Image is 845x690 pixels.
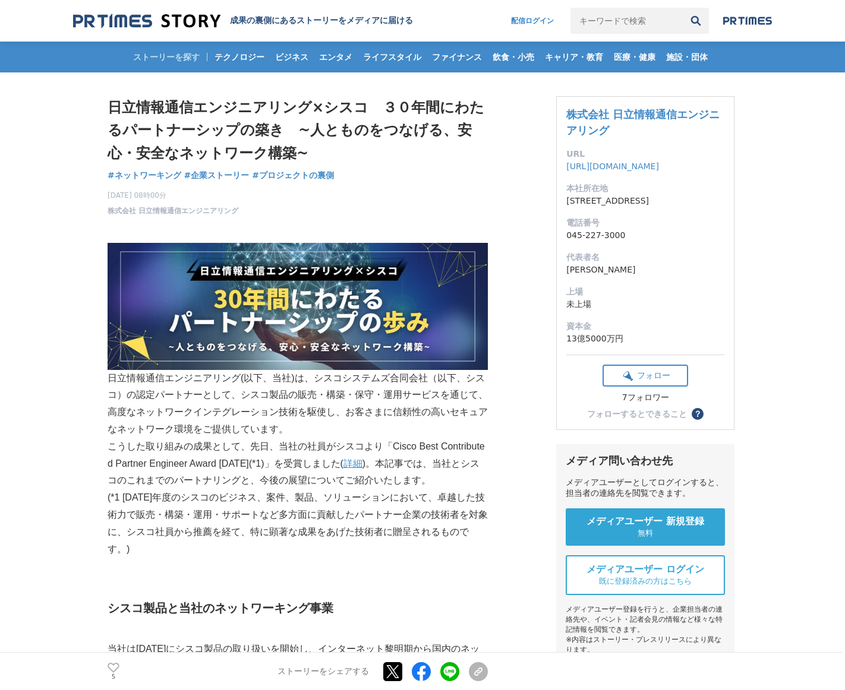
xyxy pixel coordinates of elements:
[566,320,724,333] dt: 資本金
[488,42,539,72] a: 飲食・小売
[499,8,566,34] a: 配信ログイン
[566,264,724,276] dd: [PERSON_NAME]
[587,410,687,418] div: フォローするとできること
[210,52,269,62] span: テクノロジー
[566,555,725,595] a: メディアユーザー ログイン 既に登録済みの方はこちら
[108,243,488,438] p: 日立情報通信エンジニアリング(以下、当社)は、シスコシステムズ合同会社（以下、シスコ）の認定パートナーとして、シスコ製品の販売・構築・保守・運用サービスを通じて、高度なネットワークインテグレーシ...
[108,96,488,164] h1: 日立情報通信エンジニアリング×シスコ ３０年間にわたるパートナーシップの築き ~人とものをつなげる、安心・安全なネットワーク構築~
[566,251,724,264] dt: 代表者名
[108,674,119,680] p: 5
[427,42,487,72] a: ファイナンス
[427,52,487,62] span: ファイナンス
[278,666,369,677] p: ストーリーをシェアする
[566,298,724,311] dd: 未上場
[570,8,683,34] input: キーワードで検索
[252,170,334,181] span: #プロジェクトの裏側
[566,108,720,137] a: 株式会社 日立情報通信エンジニアリング
[661,42,712,72] a: 施設・団体
[566,148,724,160] dt: URL
[252,169,334,182] a: #プロジェクトの裏側
[587,515,704,528] span: メディアユーザー 新規登録
[603,393,688,403] div: 7フォロワー
[603,365,688,387] button: フォロー
[108,599,488,618] h2: シスコ製品と当社のネットワーキング事業
[358,52,426,62] span: ライフスタイル
[566,477,725,499] div: メディアユーザーとしてログインすると、担当者の連絡先を閲覧できます。
[108,243,488,370] img: thumbnail_291a6e60-8c83-11f0-9d6d-a329db0dd7a1.png
[566,195,724,207] dd: [STREET_ADDRESS]
[683,8,709,34] button: 検索
[587,564,704,576] span: メディアユーザー ログイン
[692,408,704,420] button: ？
[230,15,413,26] h2: 成果の裏側にあるストーリーをメディアに届ける
[73,13,413,29] a: 成果の裏側にあるストーリーをメディアに届ける 成果の裏側にあるストーリーをメディアに届ける
[609,52,660,62] span: 医療・健康
[566,229,724,242] dd: 045-227-3000
[108,190,238,201] span: [DATE] 08時00分
[566,454,725,468] div: メディア問い合わせ先
[566,286,724,298] dt: 上場
[661,52,712,62] span: 施設・団体
[184,169,250,182] a: #企業ストーリー
[566,182,724,195] dt: 本社所在地
[358,42,426,72] a: ライフスタイル
[314,52,357,62] span: エンタメ
[566,508,725,546] a: メディアユーザー 新規登録 無料
[566,604,725,655] div: メディアユーザー登録を行うと、企業担当者の連絡先や、イベント・記者会見の情報など様々な特記情報を閲覧できます。 ※内容はストーリー・プレスリリースにより異なります。
[566,333,724,345] dd: 13億5000万円
[108,438,488,489] p: こうした取り組みの成果として、先日、当社の社員がシスコより「Cisco Best Contributed Partner Engineer Award [DATE](*1)」を受賞しました( )...
[184,170,250,181] span: #企業ストーリー
[723,16,772,26] img: prtimes
[73,13,220,29] img: 成果の裏側にあるストーリーをメディアに届ける
[566,217,724,229] dt: 電話番号
[599,576,692,587] span: 既に登録済みの方はこちら
[540,42,608,72] a: キャリア・教育
[108,205,238,216] a: 株式会社 日立情報通信エンジニアリング
[488,52,539,62] span: 飲食・小売
[270,52,313,62] span: ビジネス
[108,170,181,181] span: #ネットワーキング
[314,42,357,72] a: エンタメ
[566,162,659,171] a: [URL][DOMAIN_NAME]
[108,169,181,182] a: #ネットワーキング
[210,42,269,72] a: テクノロジー
[638,528,653,539] span: 無料
[108,641,488,675] p: 当社は[DATE]にシスコ製品の取り扱いを開始し、インターネット黎明期から国内のネットワーキング事業を支えてきました。
[270,42,313,72] a: ビジネス
[343,458,362,469] a: 詳細
[540,52,608,62] span: キャリア・教育
[693,410,702,418] span: ？
[609,42,660,72] a: 医療・健康
[108,489,488,558] p: (*1 [DATE]年度のシスコのビジネス、案件、製品、ソリューションにおいて、卓越した技術力で販売・構築・運用・サポートなど多方面に貢献したパートナー企業の技術者を対象に、シスコ社員から推薦を...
